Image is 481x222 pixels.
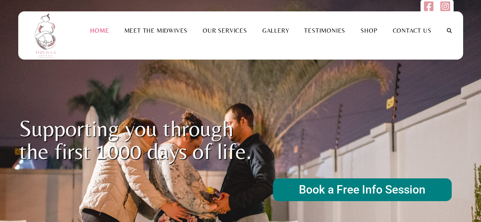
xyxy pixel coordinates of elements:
a: Our Services [195,27,255,34]
a: Testimonies [297,27,353,34]
a: Contact Us [385,27,439,34]
img: instagram-square.svg [440,1,450,12]
a: Gallery [255,27,297,34]
rs-layer: Supporting you through the first 1000 days of life. [19,117,260,162]
rs-layer: Book a Free Info Session [273,178,452,201]
a: Follow us on Instagram [440,5,450,14]
a: Meet the Midwives [117,27,195,34]
a: Home [83,27,116,34]
img: This is us practice [30,11,64,60]
img: facebook-square.svg [424,1,433,12]
a: Shop [353,27,385,34]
